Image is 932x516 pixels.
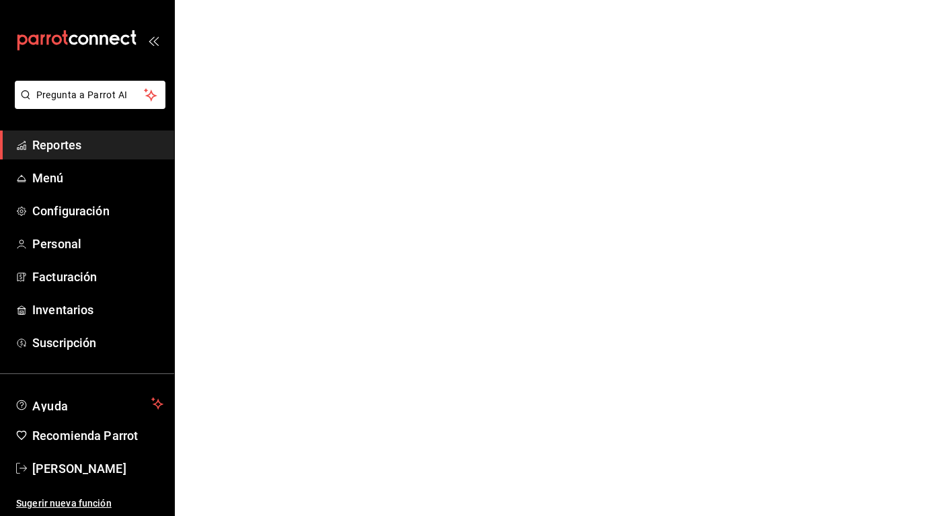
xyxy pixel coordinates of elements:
button: open_drawer_menu [148,35,159,46]
span: Suscripción [32,334,163,352]
span: Personal [32,235,163,253]
button: Pregunta a Parrot AI [15,81,165,109]
span: Reportes [32,136,163,154]
a: Pregunta a Parrot AI [9,98,165,112]
span: Ayuda [32,396,146,412]
span: [PERSON_NAME] [32,459,163,478]
span: Recomienda Parrot [32,427,163,445]
span: Inventarios [32,301,163,319]
span: Facturación [32,268,163,286]
span: Configuración [32,202,163,220]
span: Sugerir nueva función [16,496,163,511]
span: Pregunta a Parrot AI [36,88,145,102]
span: Menú [32,169,163,187]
